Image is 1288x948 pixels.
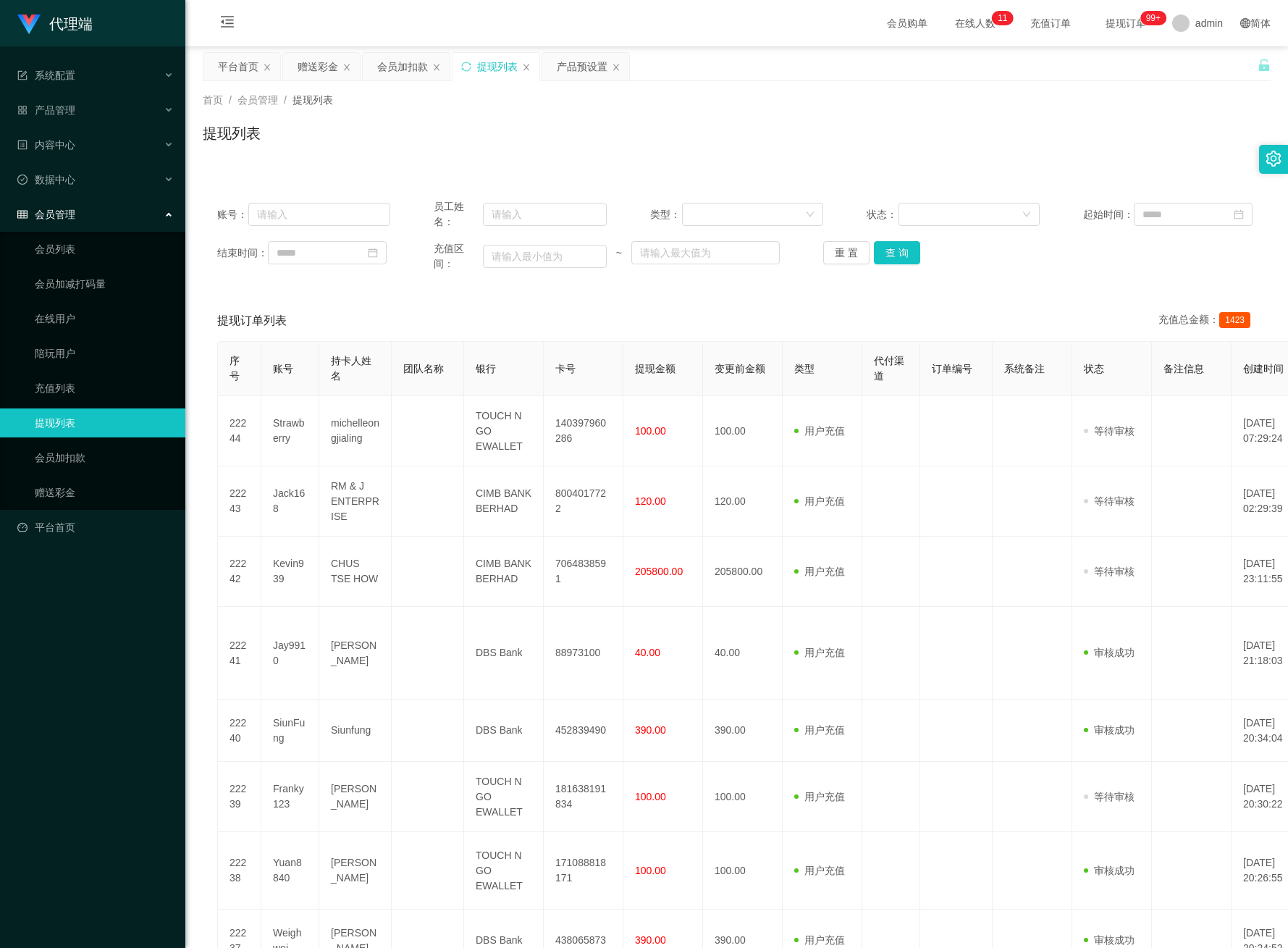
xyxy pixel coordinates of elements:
[35,235,174,264] a: 会员列表
[635,865,666,876] span: 100.00
[607,246,631,261] span: ~
[932,363,972,374] span: 订单编号
[867,207,898,222] span: 状态：
[203,1,252,47] i: 图标: menu-fold
[1158,312,1256,330] div: 充值总金额：
[1084,363,1104,374] span: 状态
[544,607,623,700] td: 88973100
[17,104,75,116] span: 产品管理
[794,363,815,374] span: 类型
[794,495,845,507] span: 用户充值
[464,537,544,607] td: CIMB BANK BERHAD
[715,363,765,374] span: 变更前金额
[261,396,319,466] td: Strawberry
[544,466,623,537] td: 8004017722
[35,478,174,507] a: 赠送彩金
[261,537,319,607] td: Kevin939
[377,53,428,80] div: 会员加扣款
[342,63,351,72] i: 图标: close
[17,70,28,80] i: 图标: form
[1003,11,1008,25] p: 1
[217,312,287,330] span: 提现订单列表
[319,537,392,607] td: CHUS TSE HOW
[17,139,75,151] span: 内容中心
[806,210,815,220] i: 图标: down
[557,53,607,80] div: 产品预设置
[1084,647,1135,658] span: 审核成功
[1163,363,1204,374] span: 备注信息
[217,246,268,261] span: 结束时间：
[631,241,780,264] input: 请输入最大值为
[635,495,666,507] span: 120.00
[319,762,392,832] td: [PERSON_NAME]
[35,304,174,333] a: 在线用户
[218,53,258,80] div: 平台首页
[319,832,392,910] td: [PERSON_NAME]
[794,724,845,736] span: 用户充值
[635,425,666,437] span: 100.00
[319,607,392,700] td: [PERSON_NAME]
[17,513,174,542] a: 图标: dashboard平台首页
[403,363,444,374] span: 团队名称
[273,363,293,374] span: 账号
[230,355,240,382] span: 序号
[483,245,607,268] input: 请输入最小值为
[261,700,319,762] td: SiunFung
[261,607,319,700] td: Jay9910
[237,94,278,106] span: 会员管理
[823,241,870,264] button: 重 置
[1258,59,1271,72] i: 图标: unlock
[635,934,666,946] span: 390.00
[319,396,392,466] td: michelleongjialing
[218,607,261,700] td: 22241
[1084,724,1135,736] span: 审核成功
[703,466,783,537] td: 120.00
[650,207,682,222] span: 类型：
[1219,312,1250,328] span: 1423
[218,762,261,832] td: 22239
[464,607,544,700] td: DBS Bank
[1084,791,1135,802] span: 等待审核
[635,566,683,577] span: 205800.00
[703,396,783,466] td: 100.00
[522,63,531,72] i: 图标: close
[477,53,518,80] div: 提现列表
[794,934,845,946] span: 用户充值
[331,355,371,382] span: 持卡人姓名
[319,466,392,537] td: RM & J ENTERPRISE
[17,175,28,185] i: 图标: check-circle-o
[1084,865,1135,876] span: 审核成功
[992,11,1013,25] sup: 11
[1004,363,1045,374] span: 系统备注
[544,832,623,910] td: 171088818171
[229,94,232,106] span: /
[434,199,483,230] span: 员工姓名：
[263,63,272,72] i: 图标: close
[1022,210,1031,220] i: 图标: down
[544,762,623,832] td: 181638191834
[368,248,378,258] i: 图标: calendar
[218,700,261,762] td: 22240
[464,700,544,762] td: DBS Bank
[35,443,174,472] a: 会员加扣款
[635,791,666,802] span: 100.00
[461,62,471,72] i: 图标: sync
[794,647,845,658] span: 用户充值
[17,209,75,220] span: 会员管理
[261,466,319,537] td: Jack168
[703,700,783,762] td: 390.00
[464,466,544,537] td: CIMB BANK BERHAD
[794,791,845,802] span: 用户充值
[218,832,261,910] td: 22238
[319,700,392,762] td: Siunfung
[635,647,660,658] span: 40.00
[261,832,319,910] td: Yuan8840
[17,140,28,150] i: 图标: profile
[635,363,675,374] span: 提现金额
[794,425,845,437] span: 用户充值
[1266,151,1281,167] i: 图标: setting
[874,241,920,264] button: 查 询
[1084,425,1135,437] span: 等待审核
[248,203,390,226] input: 请输入
[203,122,261,144] h1: 提现列表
